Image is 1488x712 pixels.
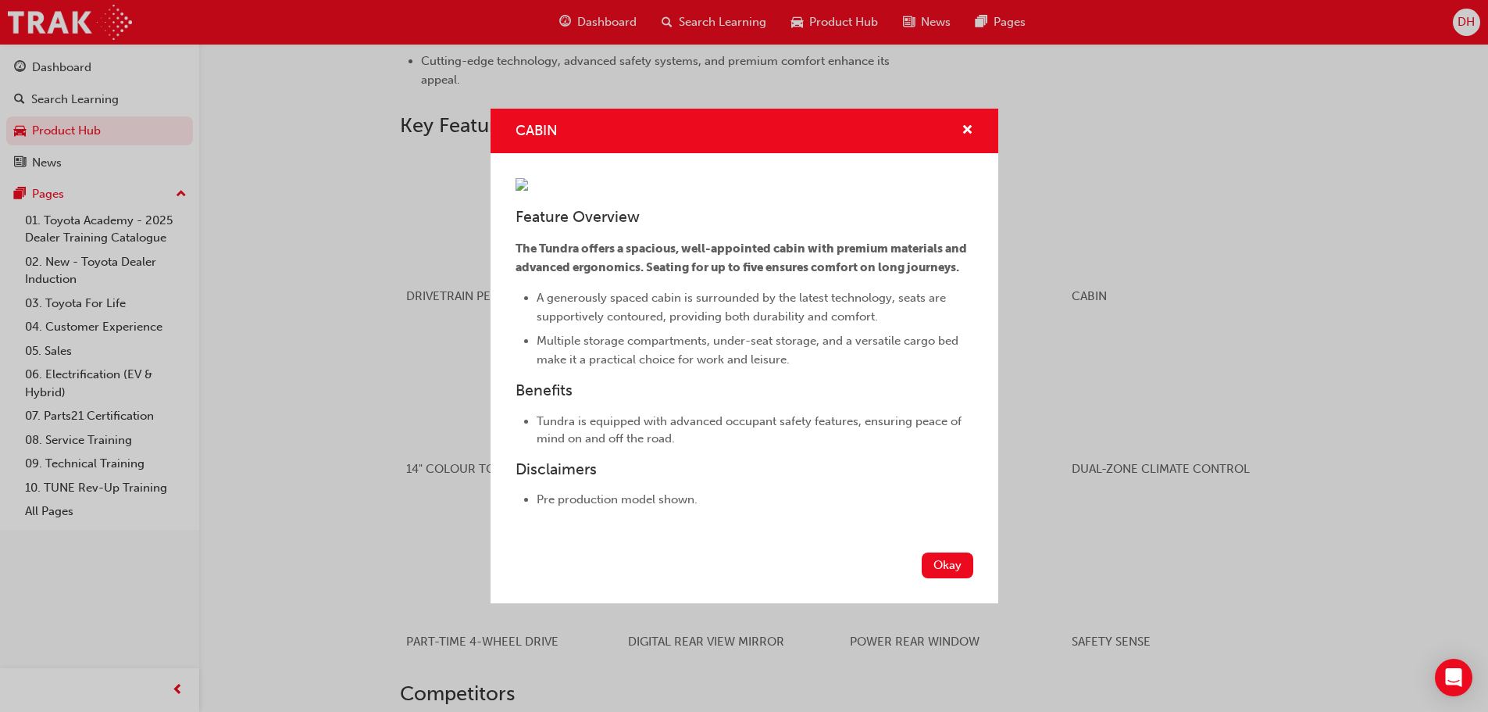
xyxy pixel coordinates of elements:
span: CABIN [516,122,558,139]
span: A generously spaced cabin is surrounded by the latest technology, seats are supportively contoure... [537,291,949,324]
li: Tundra is equipped with advanced occupant safety features, ensuring peace of mind on and off the ... [537,413,973,448]
li: Pre production model shown. [537,491,973,509]
span: Multiple storage compartments, under-seat storage, and a versatile cargo bed make it a practical ... [537,334,962,367]
span: cross-icon [962,124,973,138]
div: Open Intercom Messenger [1435,659,1472,696]
span: The Tundra offers a spacious, well-appointed cabin with premium materials and advanced ergonomics... [516,242,969,274]
div: CABIN [491,109,998,603]
h3: Feature Overview [516,208,973,226]
h3: Benefits [516,381,973,399]
button: cross-icon [962,121,973,141]
button: Okay [922,553,973,578]
h3: Disclaimers [516,460,973,478]
img: 936e4c64-6068-49ef-8fae-b0bcb0d3c81e.jpg [516,178,528,191]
